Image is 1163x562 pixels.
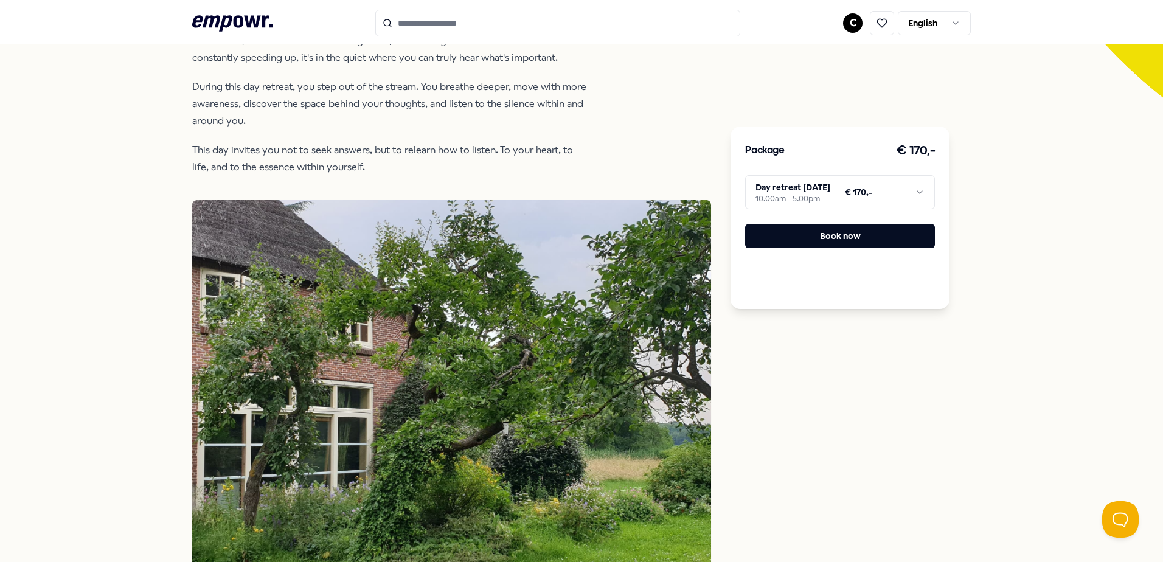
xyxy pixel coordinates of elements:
h3: € 170,- [897,141,936,161]
input: Search for products, categories or subcategories [375,10,740,36]
iframe: Help Scout Beacon - Open [1102,501,1139,538]
p: This day invites you not to seek answers, but to relearn how to listen. To your heart, to life, a... [192,142,588,176]
h3: Package [745,143,784,159]
p: During this day retreat, you step out of the stream. You breathe deeper, move with more awareness... [192,78,588,130]
button: C [843,13,863,33]
p: Sometimes, life doesn't demand doing more, but slowing down. In a world that's constantly speedin... [192,32,588,66]
button: Book now [745,224,935,248]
